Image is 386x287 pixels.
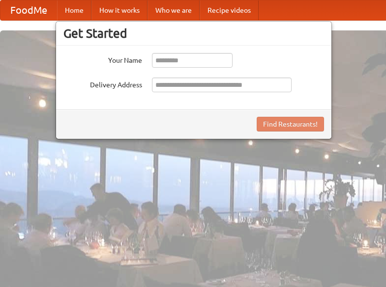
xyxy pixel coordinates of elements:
[200,0,259,20] a: Recipe videos
[0,0,57,20] a: FoodMe
[63,78,142,90] label: Delivery Address
[63,26,324,41] h3: Get Started
[91,0,148,20] a: How it works
[57,0,91,20] a: Home
[63,53,142,65] label: Your Name
[257,117,324,131] button: Find Restaurants!
[148,0,200,20] a: Who we are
